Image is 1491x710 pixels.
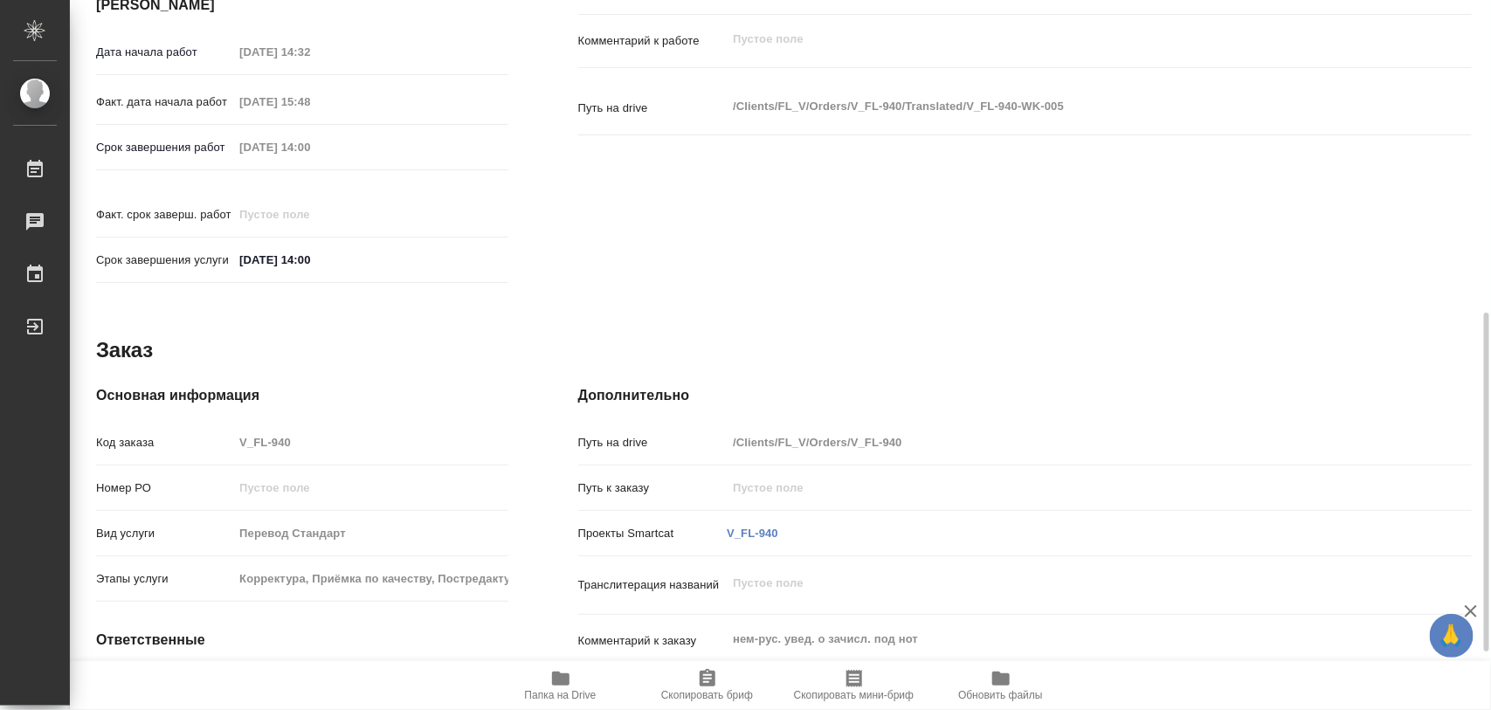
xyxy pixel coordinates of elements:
span: Папка на Drive [525,689,597,701]
a: V_FL-940 [727,527,778,540]
p: Комментарий к работе [578,32,728,50]
input: Пустое поле [233,520,507,546]
h2: Заказ [96,336,153,364]
button: Скопировать бриф [634,661,781,710]
textarea: нем-рус. увед. о зачисл. под нот [727,624,1397,654]
p: Комментарий к заказу [578,632,728,650]
button: Папка на Drive [487,661,634,710]
input: Пустое поле [233,430,507,455]
p: Путь к заказу [578,479,728,497]
input: Пустое поле [233,134,386,160]
input: Пустое поле [233,39,386,65]
button: Скопировать мини-бриф [781,661,928,710]
button: 🙏 [1430,614,1474,658]
p: Срок завершения услуги [96,252,233,269]
input: Пустое поле [233,475,507,500]
p: Вид услуги [96,525,233,542]
textarea: /Clients/FL_V/Orders/V_FL-940/Translated/V_FL-940-WK-005 [727,92,1397,121]
p: Дата начала работ [96,44,233,61]
input: Пустое поле [727,475,1397,500]
p: Номер РО [96,479,233,497]
input: Пустое поле [233,566,507,591]
p: Срок завершения работ [96,139,233,156]
span: Скопировать мини-бриф [794,689,914,701]
h4: Ответственные [96,630,508,651]
p: Факт. срок заверш. работ [96,206,233,224]
h4: Основная информация [96,385,508,406]
p: Проекты Smartcat [578,525,728,542]
span: Обновить файлы [958,689,1043,701]
p: Код заказа [96,434,233,452]
button: Обновить файлы [928,661,1074,710]
p: Путь на drive [578,434,728,452]
h4: Дополнительно [578,385,1472,406]
p: Факт. дата начала работ [96,93,233,111]
input: Пустое поле [233,89,386,114]
input: ✎ Введи что-нибудь [233,247,386,272]
input: Пустое поле [233,202,386,227]
p: Этапы услуги [96,570,233,588]
input: Пустое поле [727,430,1397,455]
span: 🙏 [1437,617,1467,654]
p: Путь на drive [578,100,728,117]
span: Скопировать бриф [661,689,753,701]
p: Транслитерация названий [578,576,728,594]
